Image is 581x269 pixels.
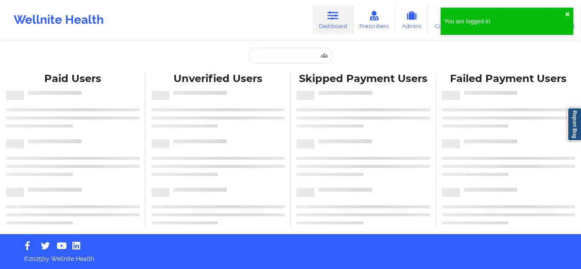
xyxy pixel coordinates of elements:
a: Coaches [428,6,464,34]
div: Unverified Users [151,72,285,85]
a: Admins [395,6,428,34]
a: Report Bug [567,108,581,141]
div: Failed Payment Users [442,72,575,85]
div: Skipped Payment Users [296,72,430,85]
p: © 2025 by Wellnite Health [18,249,563,263]
a: Prescribers [353,6,396,34]
div: Paid Users [6,72,140,85]
button: close [565,11,570,18]
a: Dashboard [313,6,353,34]
div: You are logged in [444,17,565,25]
